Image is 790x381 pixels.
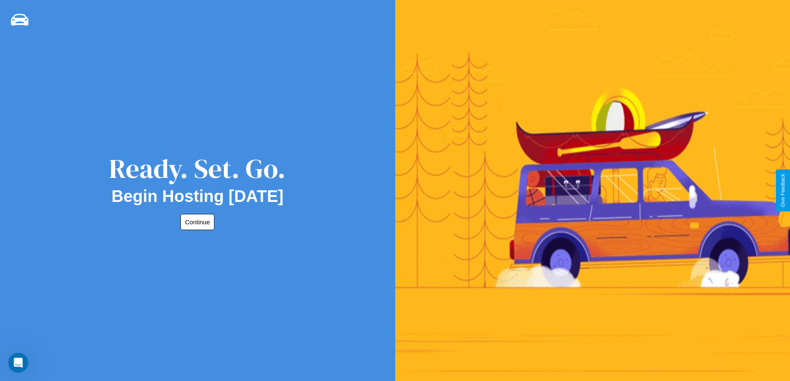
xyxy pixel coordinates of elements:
div: Ready. Set. Go. [109,150,286,187]
button: Continue [180,214,214,230]
iframe: Intercom live chat [8,353,28,373]
h2: Begin Hosting [DATE] [112,187,284,206]
div: Give Feedback [780,174,786,207]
